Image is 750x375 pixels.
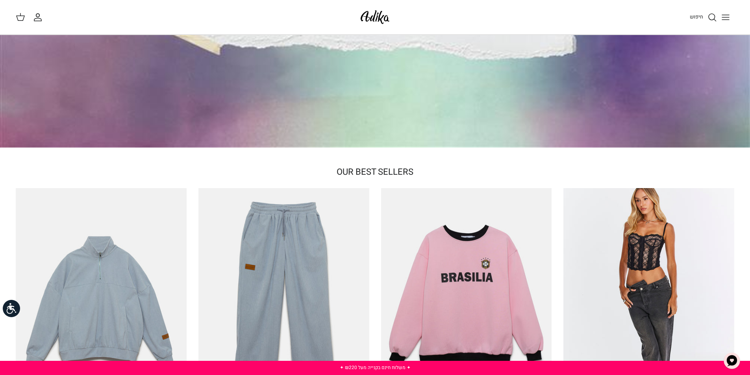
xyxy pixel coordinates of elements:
[690,13,703,20] span: חיפוש
[717,9,734,26] button: Toggle menu
[340,364,411,371] a: ✦ משלוח חינם בקנייה מעל ₪220 ✦
[358,8,392,26] img: Adika IL
[720,349,744,373] button: צ'אט
[690,13,717,22] a: חיפוש
[337,166,413,178] a: OUR BEST SELLERS
[33,13,46,22] a: החשבון שלי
